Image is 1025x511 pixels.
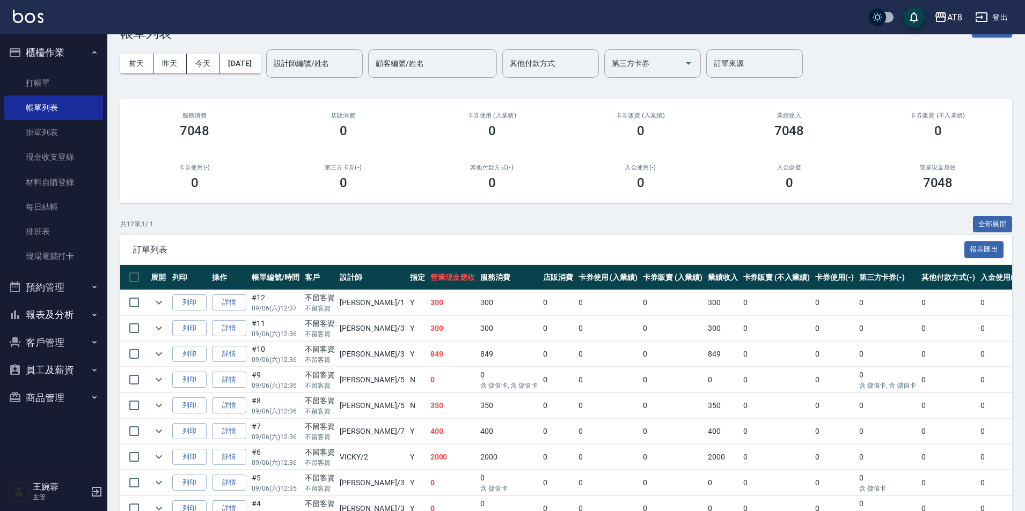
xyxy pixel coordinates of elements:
td: [PERSON_NAME] /7 [337,419,407,444]
td: 0 [741,393,812,418]
td: 0 [540,316,576,341]
td: Y [407,342,428,367]
div: 不留客資 [305,472,335,484]
td: 0 [812,316,856,341]
td: 0 [640,290,705,315]
p: 共 12 筆, 1 / 1 [120,219,153,229]
h3: 0 [786,175,793,190]
button: AT8 [930,6,967,28]
th: 其他付款方式(-) [919,265,978,290]
td: 0 [540,419,576,444]
td: 0 [856,445,919,470]
h2: 卡券販賣 (不入業績) [876,112,999,119]
td: 0 [919,393,978,418]
td: 0 [919,470,978,495]
h2: 卡券販賣 (入業績) [579,112,702,119]
td: 0 [856,342,919,367]
td: 0 [640,470,705,495]
h3: 7048 [180,123,210,138]
td: 0 [640,419,705,444]
a: 打帳單 [4,71,103,95]
td: 849 [478,342,540,367]
td: 2000 [478,445,540,470]
td: [PERSON_NAME] /3 [337,470,407,495]
a: 詳情 [212,449,246,465]
p: 09/06 (六) 12:36 [252,381,299,390]
div: 不留客資 [305,421,335,432]
button: 列印 [172,423,207,440]
p: 09/06 (六) 12:36 [252,406,299,416]
div: 不留客資 [305,292,335,303]
td: 0 [576,419,641,444]
td: [PERSON_NAME] /5 [337,393,407,418]
h3: 服務消費 [133,112,256,119]
h3: 0 [191,175,199,190]
div: AT8 [947,11,962,24]
button: 列印 [172,372,207,388]
td: 0 [741,316,812,341]
a: 詳情 [212,294,246,311]
button: 昨天 [153,54,187,73]
td: 0 [812,393,856,418]
div: 不留客資 [305,447,335,458]
a: 材料自購登錄 [4,170,103,195]
td: 0 [978,316,1022,341]
p: 09/06 (六) 12:35 [252,484,299,493]
td: 0 [540,342,576,367]
th: 第三方卡券(-) [856,265,919,290]
div: 不留客資 [305,369,335,381]
h3: 0 [340,175,347,190]
td: Y [407,470,428,495]
td: 0 [428,470,478,495]
h2: 第三方卡券(-) [282,164,405,171]
p: 含 儲值卡 [859,484,917,493]
td: 0 [478,470,540,495]
h3: 0 [488,175,496,190]
h2: 其他付款方式(-) [430,164,553,171]
a: 現金收支登錄 [4,145,103,169]
td: 350 [428,393,478,418]
h5: 王婉蓉 [33,482,87,492]
td: 0 [978,367,1022,392]
div: 不留客資 [305,318,335,329]
td: 0 [856,419,919,444]
th: 列印 [170,265,209,290]
h2: 入金使用(-) [579,164,702,171]
p: 含 儲值卡, 含 儲值卡 [480,381,538,390]
button: expand row [151,320,167,336]
p: 不留客資 [305,355,335,365]
td: 0 [978,470,1022,495]
td: 0 [812,470,856,495]
td: 0 [705,470,741,495]
button: expand row [151,475,167,491]
th: 卡券販賣 (入業績) [640,265,705,290]
td: Y [407,419,428,444]
p: 不留客資 [305,432,335,442]
button: Open [680,55,697,72]
p: 09/06 (六) 12:36 [252,329,299,339]
td: Y [407,290,428,315]
td: #12 [249,290,302,315]
p: 不留客資 [305,458,335,468]
th: 卡券販賣 (不入業績) [741,265,812,290]
td: 0 [856,316,919,341]
button: expand row [151,423,167,439]
a: 詳情 [212,320,246,337]
button: 客戶管理 [4,329,103,357]
td: [PERSON_NAME] /1 [337,290,407,315]
h3: 0 [488,123,496,138]
td: 0 [978,393,1022,418]
a: 掛單列表 [4,120,103,145]
div: 不留客資 [305,344,335,355]
td: Y [407,316,428,341]
td: 300 [705,290,741,315]
td: 0 [812,342,856,367]
button: 今天 [187,54,220,73]
button: expand row [151,294,167,310]
a: 詳情 [212,346,246,362]
button: 列印 [172,346,207,362]
div: 不留客資 [305,498,335,509]
p: 不留客資 [305,406,335,416]
td: 0 [576,316,641,341]
td: 0 [576,342,641,367]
